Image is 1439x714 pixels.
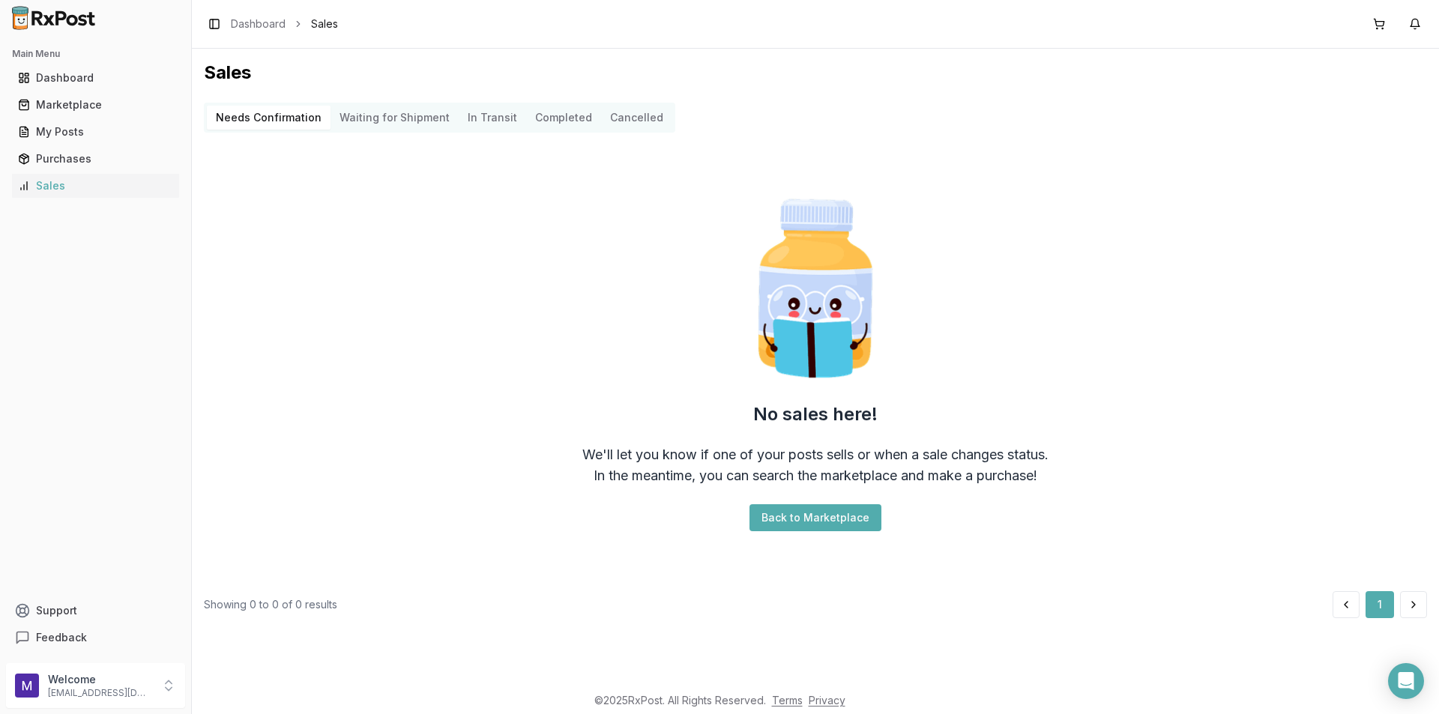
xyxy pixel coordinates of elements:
[749,504,881,531] button: Back to Marketplace
[6,147,185,171] button: Purchases
[18,70,173,85] div: Dashboard
[6,66,185,90] button: Dashboard
[6,93,185,117] button: Marketplace
[48,687,152,699] p: [EMAIL_ADDRESS][DOMAIN_NAME]
[207,106,331,130] button: Needs Confirmation
[719,193,911,384] img: Smart Pill Bottle
[582,444,1049,465] div: We'll let you know if one of your posts sells or when a sale changes status.
[601,106,672,130] button: Cancelled
[6,174,185,198] button: Sales
[6,624,185,651] button: Feedback
[12,172,179,199] a: Sales
[6,120,185,144] button: My Posts
[15,674,39,698] img: User avatar
[204,597,337,612] div: Showing 0 to 0 of 0 results
[809,694,845,707] a: Privacy
[18,151,173,166] div: Purchases
[1388,663,1424,699] div: Open Intercom Messenger
[204,61,1427,85] h1: Sales
[772,694,803,707] a: Terms
[18,97,173,112] div: Marketplace
[12,48,179,60] h2: Main Menu
[753,402,878,426] h2: No sales here!
[6,597,185,624] button: Support
[526,106,601,130] button: Completed
[48,672,152,687] p: Welcome
[459,106,526,130] button: In Transit
[231,16,338,31] nav: breadcrumb
[18,124,173,139] div: My Posts
[6,6,102,30] img: RxPost Logo
[594,465,1037,486] div: In the meantime, you can search the marketplace and make a purchase!
[12,118,179,145] a: My Posts
[1366,591,1394,618] button: 1
[331,106,459,130] button: Waiting for Shipment
[311,16,338,31] span: Sales
[18,178,173,193] div: Sales
[12,64,179,91] a: Dashboard
[36,630,87,645] span: Feedback
[12,145,179,172] a: Purchases
[12,91,179,118] a: Marketplace
[231,16,286,31] a: Dashboard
